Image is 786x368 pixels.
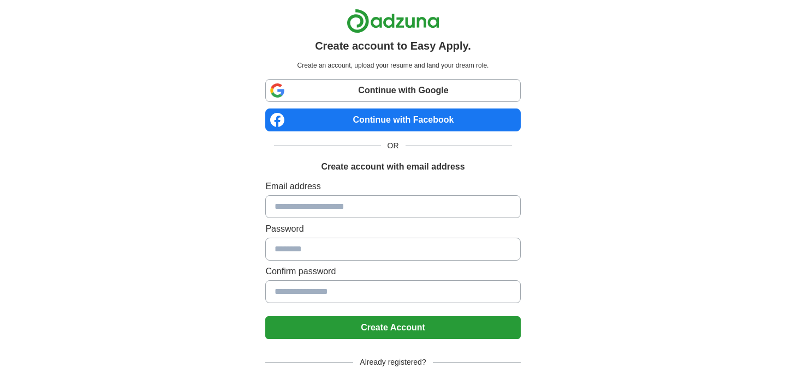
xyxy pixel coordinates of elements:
img: Adzuna logo [347,9,439,33]
span: OR [381,140,406,152]
label: Email address [265,180,520,193]
label: Password [265,222,520,236]
button: Create Account [265,316,520,339]
label: Confirm password [265,265,520,278]
span: Already registered? [353,357,432,368]
a: Continue with Google [265,79,520,102]
p: Create an account, upload your resume and land your dream role. [267,61,518,70]
h1: Create account with email address [321,160,465,173]
a: Continue with Facebook [265,108,520,131]
h1: Create account to Easy Apply. [315,38,471,54]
